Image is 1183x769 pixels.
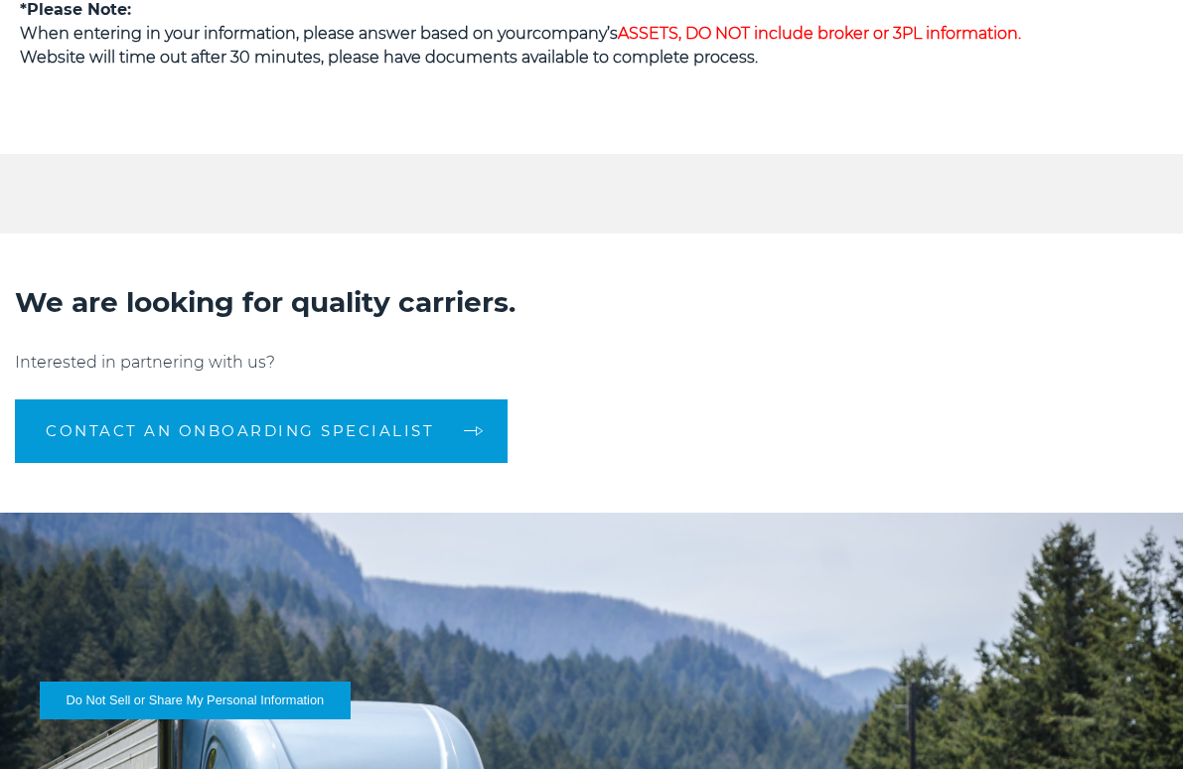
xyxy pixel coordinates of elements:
span: ASSETS, DO NOT include broker or 3PL information. [618,24,1021,43]
h2: We are looking for quality carriers. [15,283,1168,321]
a: CONTACT AN ONBOARDING SPECIALIST arrow arrow [15,399,508,463]
strong: Website will time out after 30 minutes, please have documents available to complete process. [20,48,758,67]
strong: company’s [532,24,1021,43]
span: CONTACT AN ONBOARDING SPECIALIST [46,423,434,438]
strong: When entering in your information, please answer based on your [20,24,532,43]
p: Interested in partnering with us? [15,351,1168,375]
button: Do Not Sell or Share My Personal Information [40,682,351,719]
